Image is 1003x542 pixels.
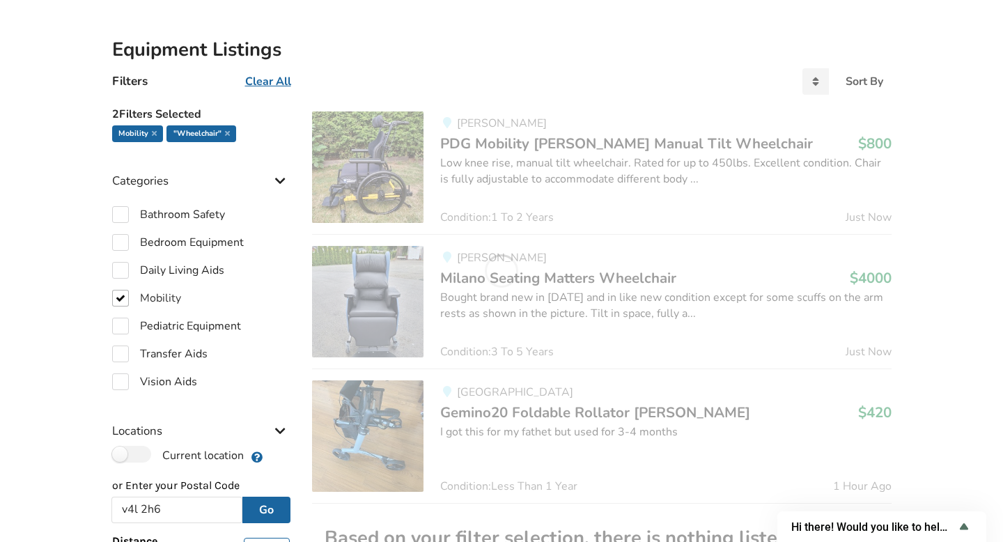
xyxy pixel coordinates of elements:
[112,206,225,223] label: Bathroom Safety
[112,234,244,251] label: Bedroom Equipment
[312,369,891,503] a: mobility-gemino20 foldable rollator walker[GEOGRAPHIC_DATA]Gemino20 Foldable Rollator [PERSON_NAM...
[791,520,956,534] span: Hi there! Would you like to help us improve AssistList?
[242,497,290,523] button: Go
[440,403,750,422] span: Gemino20 Foldable Rollator [PERSON_NAME]
[312,246,423,357] img: mobility-milano seating matters wheelchair
[457,385,573,400] span: [GEOGRAPHIC_DATA]
[112,318,241,334] label: Pediatric Equipment
[312,380,423,492] img: mobility-gemino20 foldable rollator walker
[440,268,676,288] span: Milano Seating Matters Wheelchair
[112,146,290,195] div: Categories
[833,481,892,492] span: 1 Hour Ago
[846,346,892,357] span: Just Now
[112,38,892,62] h2: Equipment Listings
[112,100,290,125] h5: 2 Filters Selected
[791,518,972,535] button: Show survey - Hi there! Would you like to help us improve AssistList?
[846,212,892,223] span: Just Now
[440,212,554,223] span: Condition: 1 To 2 Years
[112,262,224,279] label: Daily Living Aids
[312,234,891,369] a: mobility-milano seating matters wheelchair[PERSON_NAME]Milano Seating Matters Wheelchair$4000Boug...
[112,396,290,445] div: Locations
[112,446,244,464] label: Current location
[457,116,547,131] span: [PERSON_NAME]
[440,424,891,440] div: I got this for my fathet but used for 3-4 months
[858,134,892,153] h3: $800
[112,290,181,307] label: Mobility
[858,403,892,421] h3: $420
[850,269,892,287] h3: $4000
[440,290,891,322] div: Bought brand new in [DATE] and in like new condition except for some scuffs on the arm rests as s...
[166,125,235,142] div: "wheelchair"
[245,74,291,89] u: Clear All
[112,346,208,362] label: Transfer Aids
[846,76,883,87] div: Sort By
[112,478,290,494] p: or Enter your Postal Code
[457,250,547,265] span: [PERSON_NAME]
[112,373,197,390] label: Vision Aids
[112,125,163,142] div: Mobility
[312,111,891,234] a: mobility-pdg mobility stella gl manual tilt wheelchair[PERSON_NAME]PDG Mobility [PERSON_NAME] Man...
[440,134,813,153] span: PDG Mobility [PERSON_NAME] Manual Tilt Wheelchair
[111,497,243,523] input: Post Code
[312,111,423,223] img: mobility-pdg mobility stella gl manual tilt wheelchair
[440,481,577,492] span: Condition: Less Than 1 Year
[440,155,891,187] div: Low knee rise, manual tilt wheelchair. Rated for up to 450lbs. Excellent condition. Chair is full...
[440,346,554,357] span: Condition: 3 To 5 Years
[112,73,148,89] h4: Filters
